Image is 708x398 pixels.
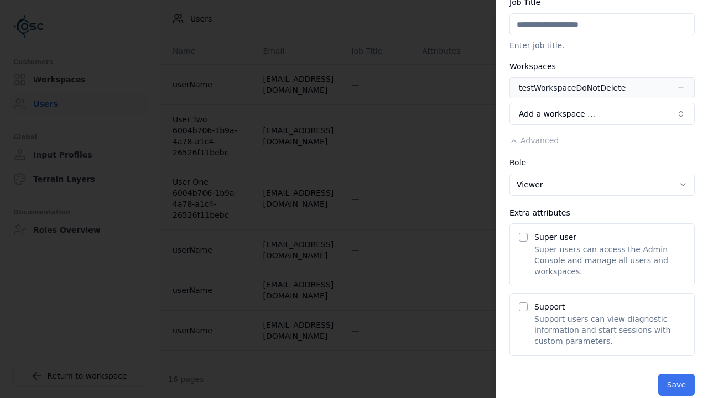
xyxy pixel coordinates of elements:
[658,374,695,396] button: Save
[509,135,559,146] button: Advanced
[534,233,576,242] label: Super user
[520,136,559,145] span: Advanced
[509,40,695,51] p: Enter job title.
[534,244,685,277] p: Super users can access the Admin Console and manage all users and workspaces.
[534,313,685,347] p: Support users can view diagnostic information and start sessions with custom parameters.
[519,82,626,93] div: testWorkspaceDoNotDelete
[534,302,565,311] label: Support
[509,62,556,71] label: Workspaces
[509,209,695,217] div: Extra attributes
[519,108,595,119] span: Add a workspace …
[509,158,526,167] label: Role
